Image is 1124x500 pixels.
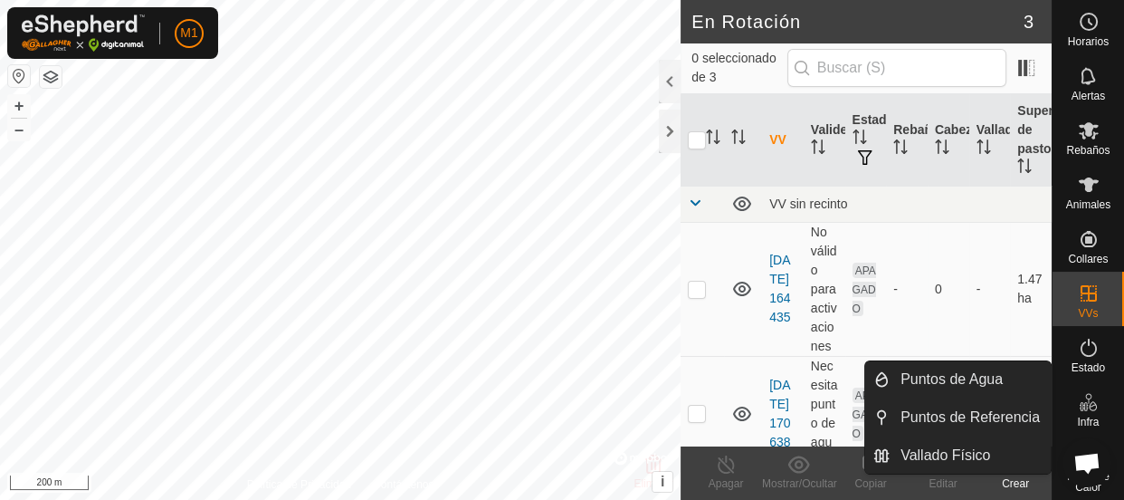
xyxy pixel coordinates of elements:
[690,476,762,492] div: Apagar
[8,65,30,87] button: Restablecer Mapa
[900,407,1040,428] span: Puntos de Referencia
[853,388,876,441] span: APAGADO
[1010,94,1052,187] th: Superficie de pastoreo
[853,132,867,147] p-sorticon: Activar para ordenar
[935,142,949,157] p-sorticon: Activar para ordenar
[787,49,1006,87] input: Buscar (S)
[8,119,30,140] button: –
[1078,308,1098,319] span: VVs
[834,476,907,492] div: Copiar
[706,132,720,147] p-sorticon: Activar para ordenar
[979,476,1052,492] div: Crear
[1057,471,1119,493] span: Mapa de Calor
[893,142,908,157] p-sorticon: Activar para ordenar
[865,361,1051,398] li: Puntos de Agua
[900,369,1003,390] span: Puntos de Agua
[804,222,845,356] td: No válido para activaciones
[373,476,433,493] a: Contáctenos
[976,142,991,157] p-sorticon: Activar para ordenar
[811,142,825,157] p-sorticon: Activar para ordenar
[652,472,672,492] button: i
[865,437,1051,474] li: Vallado Físico
[1017,161,1032,176] p-sorticon: Activar para ordenar
[1066,145,1110,156] span: Rebaños
[900,445,990,466] span: Vallado Físico
[969,356,1011,471] td: -
[890,437,1051,474] a: Vallado Físico
[865,399,1051,436] li: Puntos de Referencia
[893,280,920,299] div: -
[886,94,928,187] th: Rebaño
[40,66,62,88] button: Capas del Mapa
[804,94,845,187] th: Validez
[691,11,1024,33] h2: En Rotación
[247,476,351,493] a: Política de Privacidad
[1068,36,1109,47] span: Horarios
[22,14,145,52] img: Logo Gallagher
[1068,254,1108,264] span: Collares
[890,361,1051,398] a: Puntos de Agua
[1062,438,1111,487] a: Chat abierto
[1077,417,1099,428] span: Infra
[853,263,876,316] span: APAGADO
[969,94,1011,187] th: Vallado
[907,476,979,492] div: Editar
[769,253,790,324] a: [DATE] 164435
[928,94,969,187] th: Cabezas
[845,94,887,187] th: Estado
[769,197,1044,211] div: VV sin recinto
[1072,91,1105,101] span: Alertas
[762,94,804,187] th: VV
[1010,222,1052,356] td: 1.47 ha
[180,24,197,43] span: M1
[804,356,845,471] td: Necesita punto de agua
[928,222,969,356] td: 0
[769,378,790,449] a: [DATE] 170638
[1066,199,1110,210] span: Animales
[8,95,30,117] button: +
[661,474,664,489] span: i
[1024,8,1034,35] span: 3
[691,49,786,87] span: 0 seleccionado de 3
[762,476,834,492] div: Mostrar/Ocultar
[928,356,969,471] td: 0
[1072,362,1105,373] span: Estado
[731,132,746,147] p-sorticon: Activar para ordenar
[890,399,1051,436] a: Puntos de Referencia
[1010,356,1052,471] td: 1.16 ha
[969,222,1011,356] td: -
